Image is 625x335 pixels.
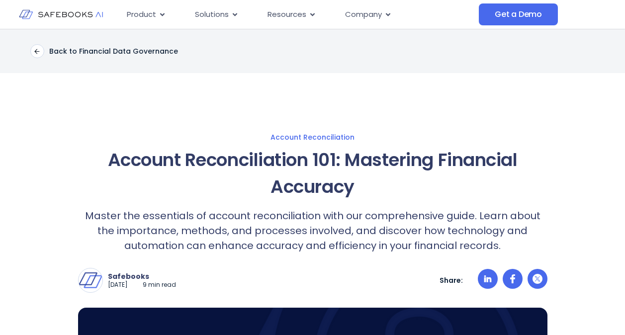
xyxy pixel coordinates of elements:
p: Safebooks [108,272,176,281]
p: Share: [440,276,463,285]
p: [DATE] [108,281,128,289]
a: Get a Demo [479,3,558,25]
span: Solutions [195,9,229,20]
span: Resources [268,9,306,20]
h1: Account Reconciliation 101: Mastering Financial Accuracy [78,147,547,200]
span: Product [127,9,156,20]
a: Account Reconciliation [10,133,615,142]
p: Master the essentials of account reconciliation with our comprehensive guide. Learn about the imp... [78,208,547,253]
span: Company [345,9,382,20]
img: Safebooks [79,268,102,292]
nav: Menu [119,5,479,24]
p: Back to Financial Data Governance [49,47,178,56]
a: Back to Financial Data Governance [30,44,178,58]
div: Menu Toggle [119,5,479,24]
p: 9 min read [143,281,176,289]
span: Get a Demo [495,9,542,19]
